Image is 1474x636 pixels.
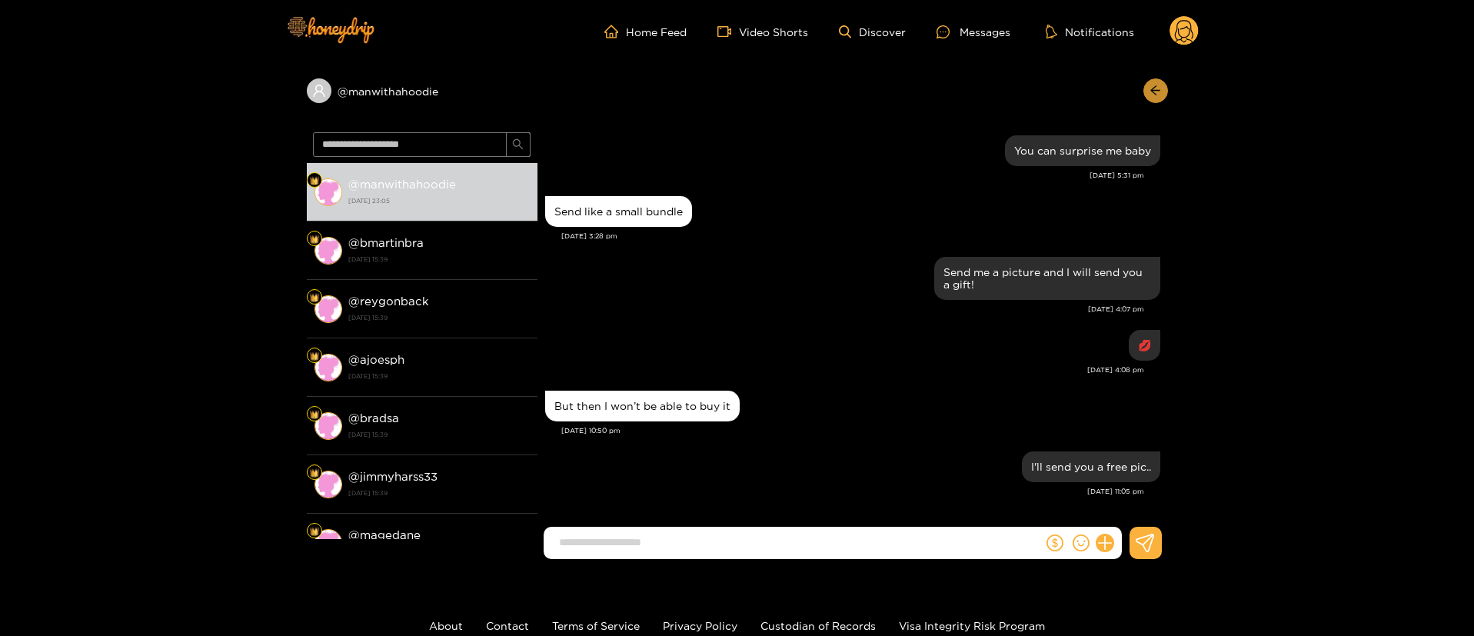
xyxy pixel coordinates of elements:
[348,470,438,483] strong: @ jimmyharss33
[561,425,1160,436] div: [DATE] 10:50 pm
[348,236,424,249] strong: @ bmartinbra
[760,620,876,631] a: Custodian of Records
[943,266,1151,291] div: Send me a picture and I will send you a gift!
[1022,451,1160,482] div: Aug. 24, 11:05 pm
[663,620,737,631] a: Privacy Policy
[348,369,530,383] strong: [DATE] 15:39
[717,25,808,38] a: Video Shorts
[1046,534,1063,551] span: dollar
[545,486,1144,497] div: [DATE] 11:05 pm
[486,620,529,631] a: Contact
[899,620,1045,631] a: Visa Integrity Risk Program
[512,138,524,152] span: search
[1031,461,1151,473] div: I'll send you a free pic..
[314,354,342,381] img: conversation
[545,170,1144,181] div: [DATE] 5:31 pm
[1041,24,1139,39] button: Notifications
[1005,135,1160,166] div: Aug. 20, 5:31 pm
[1138,339,1151,351] div: 💋
[604,25,626,38] span: home
[348,411,399,425] strong: @ bradsa
[348,311,530,325] strong: [DATE] 15:39
[1143,78,1168,103] button: arrow-left
[314,237,342,265] img: conversation
[310,527,319,536] img: Fan Level
[545,391,740,421] div: Aug. 24, 10:50 pm
[314,412,342,440] img: conversation
[552,620,640,631] a: Terms of Service
[348,252,530,266] strong: [DATE] 15:39
[1014,145,1151,157] div: You can surprise me baby
[429,620,463,631] a: About
[310,235,319,244] img: Fan Level
[561,231,1160,241] div: [DATE] 3:28 pm
[545,196,692,227] div: Aug. 24, 3:28 pm
[310,351,319,361] img: Fan Level
[554,400,730,412] div: But then I won’t be able to buy it
[506,132,531,157] button: search
[554,205,683,218] div: Send like a small bundle
[937,23,1010,41] div: Messages
[545,304,1144,315] div: [DATE] 4:07 pm
[310,176,319,185] img: Fan Level
[314,178,342,206] img: conversation
[348,353,404,366] strong: @ ajoesph
[934,257,1160,300] div: Aug. 24, 4:07 pm
[1043,531,1066,554] button: dollar
[348,428,530,441] strong: [DATE] 15:39
[348,295,429,308] strong: @ reygonback
[310,468,319,478] img: Fan Level
[312,84,326,98] span: user
[310,410,319,419] img: Fan Level
[545,365,1144,375] div: [DATE] 4:08 pm
[348,486,530,500] strong: [DATE] 15:39
[348,178,456,191] strong: @ manwithahoodie
[1073,534,1090,551] span: smile
[717,25,739,38] span: video-camera
[604,25,687,38] a: Home Feed
[314,295,342,323] img: conversation
[348,528,421,541] strong: @ magedane
[307,78,537,103] div: @manwithahoodie
[348,194,530,208] strong: [DATE] 23:05
[314,471,342,498] img: conversation
[1150,85,1161,98] span: arrow-left
[310,293,319,302] img: Fan Level
[314,529,342,557] img: conversation
[839,25,906,38] a: Discover
[1129,330,1160,361] div: Aug. 24, 4:08 pm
